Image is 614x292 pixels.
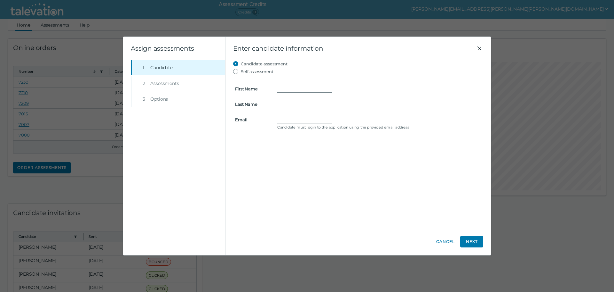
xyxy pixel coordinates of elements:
[150,64,173,71] span: Candidate
[476,45,483,52] button: Close
[231,102,273,107] label: Last Name
[143,64,148,71] div: 1
[131,45,194,52] clr-wizard-title: Assign assessments
[460,236,483,247] button: Next
[231,117,273,122] label: Email
[233,45,476,52] span: Enter candidate information
[132,60,225,75] button: 1Candidate
[231,86,273,91] label: First Name
[277,125,481,130] clr-control-helper: Candidate must login to the application using the provided email address
[241,60,287,68] label: Candidate assessment
[241,68,273,75] label: Self assessment
[436,236,455,247] button: Cancel
[131,60,225,107] nav: Wizard steps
